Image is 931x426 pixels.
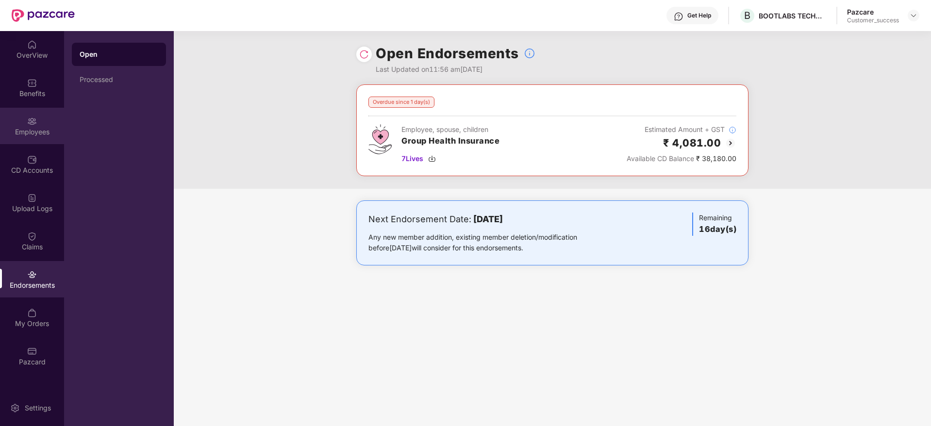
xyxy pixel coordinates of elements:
[27,116,37,126] img: svg+xml;base64,PHN2ZyBpZD0iRW1wbG95ZWVzIiB4bWxucz0iaHR0cDovL3d3dy53My5vcmcvMjAwMC9zdmciIHdpZHRoPS...
[725,137,736,149] img: svg+xml;base64,PHN2ZyBpZD0iQmFjay0yMHgyMCIgeG1sbnM9Imh0dHA6Ly93d3cudzMub3JnLzIwMDAvc3ZnIiB3aWR0aD...
[687,12,711,19] div: Get Help
[401,124,499,135] div: Employee, spouse, children
[473,214,503,224] b: [DATE]
[27,40,37,49] img: svg+xml;base64,PHN2ZyBpZD0iSG9tZSIgeG1sbnM9Imh0dHA6Ly93d3cudzMub3JnLzIwMDAvc3ZnIiB3aWR0aD0iMjAiIG...
[27,155,37,164] img: svg+xml;base64,PHN2ZyBpZD0iQ0RfQWNjb3VudHMiIGRhdGEtbmFtZT0iQ0QgQWNjb3VudHMiIHhtbG5zPSJodHRwOi8vd3...
[428,155,436,163] img: svg+xml;base64,PHN2ZyBpZD0iRG93bmxvYWQtMzJ4MzIiIHhtbG5zPSJodHRwOi8vd3d3LnczLm9yZy8yMDAwL3N2ZyIgd2...
[368,97,434,108] div: Overdue since 1 day(s)
[627,153,736,164] div: ₹ 38,180.00
[401,135,499,147] h3: Group Health Insurance
[27,270,37,279] img: svg+xml;base64,PHN2ZyBpZD0iRW5kb3JzZW1lbnRzIiB4bWxucz0iaHR0cDovL3d3dy53My5vcmcvMjAwMC9zdmciIHdpZH...
[359,49,369,59] img: svg+xml;base64,PHN2ZyBpZD0iUmVsb2FkLTMyeDMyIiB4bWxucz0iaHR0cDovL3d3dy53My5vcmcvMjAwMC9zdmciIHdpZH...
[376,43,519,64] h1: Open Endorsements
[12,9,75,22] img: New Pazcare Logo
[401,153,423,164] span: 7 Lives
[22,403,54,413] div: Settings
[759,11,827,20] div: BOOTLABS TECHNOLOGIES PRIVATE LIMITED
[729,126,736,134] img: svg+xml;base64,PHN2ZyBpZD0iSW5mb18tXzMyeDMyIiBkYXRhLW5hbWU9IkluZm8gLSAzMngzMiIgeG1sbnM9Imh0dHA6Ly...
[663,135,721,151] h2: ₹ 4,081.00
[27,193,37,203] img: svg+xml;base64,PHN2ZyBpZD0iVXBsb2FkX0xvZ3MiIGRhdGEtbmFtZT0iVXBsb2FkIExvZ3MiIHhtbG5zPSJodHRwOi8vd3...
[744,10,750,21] span: B
[524,48,535,59] img: svg+xml;base64,PHN2ZyBpZD0iSW5mb18tXzMyeDMyIiBkYXRhLW5hbWU9IkluZm8gLSAzMngzMiIgeG1sbnM9Imh0dHA6Ly...
[692,213,736,236] div: Remaining
[368,213,608,226] div: Next Endorsement Date:
[368,124,392,154] img: svg+xml;base64,PHN2ZyB4bWxucz0iaHR0cDovL3d3dy53My5vcmcvMjAwMC9zdmciIHdpZHRoPSI0Ny43MTQiIGhlaWdodD...
[699,223,736,236] h3: 16 day(s)
[27,78,37,88] img: svg+xml;base64,PHN2ZyBpZD0iQmVuZWZpdHMiIHhtbG5zPSJodHRwOi8vd3d3LnczLm9yZy8yMDAwL3N2ZyIgd2lkdGg9Ij...
[674,12,683,21] img: svg+xml;base64,PHN2ZyBpZD0iSGVscC0zMngzMiIgeG1sbnM9Imh0dHA6Ly93d3cudzMub3JnLzIwMDAvc3ZnIiB3aWR0aD...
[376,64,535,75] div: Last Updated on 11:56 am[DATE]
[627,124,736,135] div: Estimated Amount + GST
[27,308,37,318] img: svg+xml;base64,PHN2ZyBpZD0iTXlfT3JkZXJzIiBkYXRhLW5hbWU9Ik15IE9yZGVycyIgeG1sbnM9Imh0dHA6Ly93d3cudz...
[10,403,20,413] img: svg+xml;base64,PHN2ZyBpZD0iU2V0dGluZy0yMHgyMCIgeG1sbnM9Imh0dHA6Ly93d3cudzMub3JnLzIwMDAvc3ZnIiB3aW...
[627,154,694,163] span: Available CD Balance
[80,76,158,83] div: Processed
[847,16,899,24] div: Customer_success
[847,7,899,16] div: Pazcare
[368,232,608,253] div: Any new member addition, existing member deletion/modification before [DATE] will consider for th...
[910,12,917,19] img: svg+xml;base64,PHN2ZyBpZD0iRHJvcGRvd24tMzJ4MzIiIHhtbG5zPSJodHRwOi8vd3d3LnczLm9yZy8yMDAwL3N2ZyIgd2...
[27,231,37,241] img: svg+xml;base64,PHN2ZyBpZD0iQ2xhaW0iIHhtbG5zPSJodHRwOi8vd3d3LnczLm9yZy8yMDAwL3N2ZyIgd2lkdGg9IjIwIi...
[80,49,158,59] div: Open
[27,346,37,356] img: svg+xml;base64,PHN2ZyBpZD0iUGF6Y2FyZCIgeG1sbnM9Imh0dHA6Ly93d3cudzMub3JnLzIwMDAvc3ZnIiB3aWR0aD0iMj...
